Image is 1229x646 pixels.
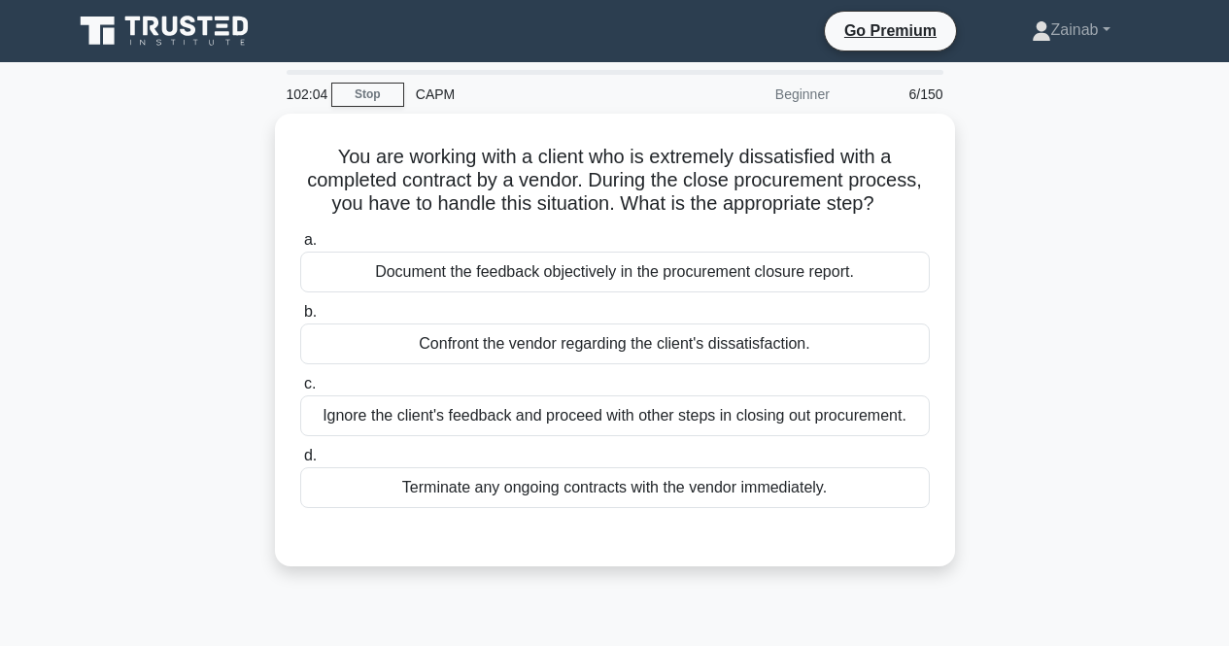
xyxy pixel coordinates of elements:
div: Beginner [671,75,841,114]
span: a. [304,231,317,248]
div: Ignore the client's feedback and proceed with other steps in closing out procurement. [300,395,930,436]
a: Zainab [985,11,1157,50]
div: Confront the vendor regarding the client's dissatisfaction. [300,323,930,364]
span: b. [304,303,317,320]
span: d. [304,447,317,463]
div: 6/150 [841,75,955,114]
div: Terminate any ongoing contracts with the vendor immediately. [300,467,930,508]
h5: You are working with a client who is extremely dissatisfied with a completed contract by a vendor... [298,145,932,217]
a: Stop [331,83,404,107]
span: c. [304,375,316,391]
div: CAPM [404,75,671,114]
div: Document the feedback objectively in the procurement closure report. [300,252,930,292]
a: Go Premium [833,18,948,43]
div: 102:04 [275,75,331,114]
